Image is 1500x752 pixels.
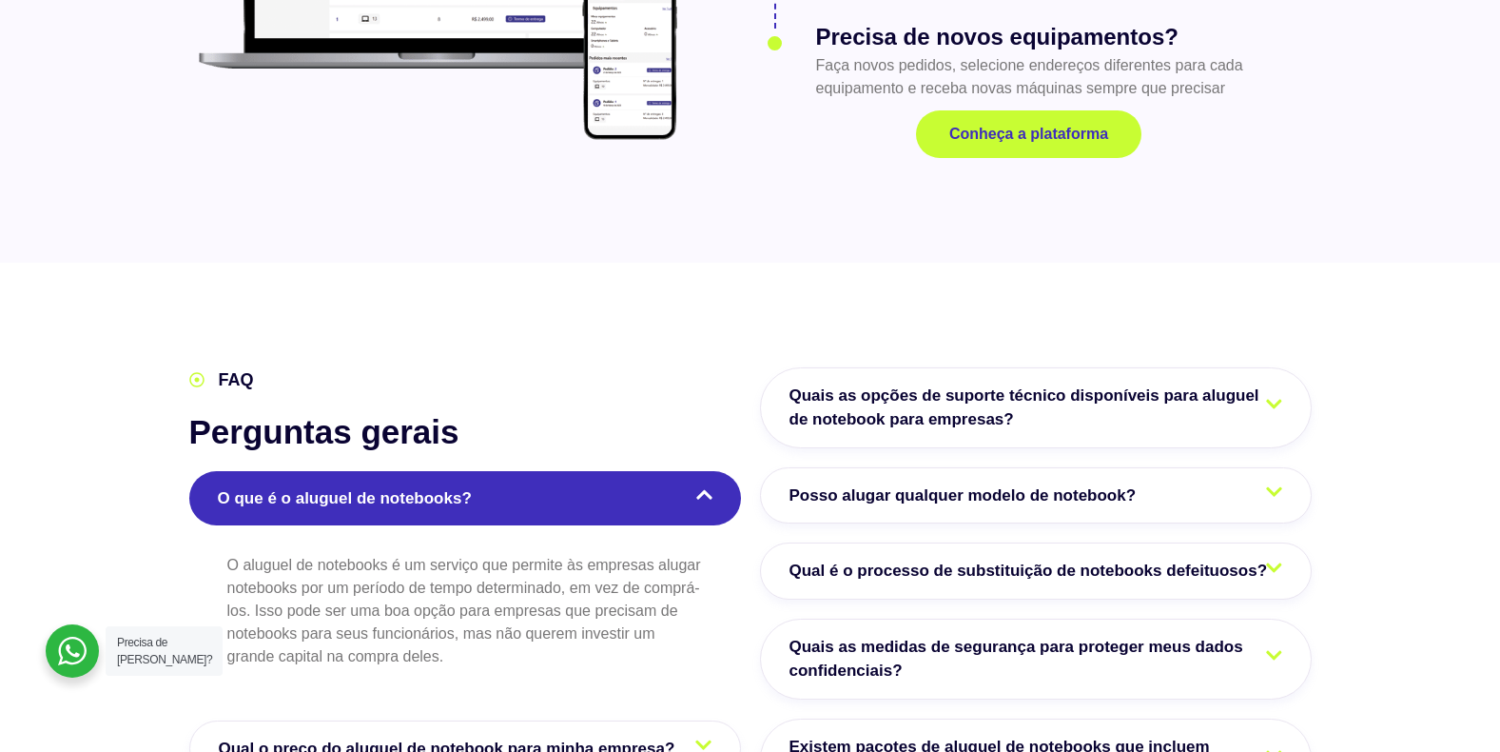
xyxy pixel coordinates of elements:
[760,467,1312,524] a: Posso alugar qualquer modelo de notebook?
[789,484,1146,508] span: Posso alugar qualquer modelo de notebook?
[760,367,1312,448] a: Quais as opções de suporte técnico disponíveis para aluguel de notebook para empresas?
[214,367,254,393] span: FAQ
[760,543,1312,600] a: Qual é o processo de substituição de notebooks defeituosos?
[189,471,741,526] a: O que é o aluguel de notebooks?
[218,486,481,511] span: O que é o aluguel de notebooks?
[117,636,212,666] span: Precisa de [PERSON_NAME]?
[815,54,1303,100] p: Faça novos pedidos, selecione endereços diferentes para cada equipamento e receba novas máquinas ...
[815,20,1303,54] h3: Precisa de novos equipamentos?
[789,559,1277,584] span: Qual é o processo de substituição de notebooks defeituosos?
[189,412,741,452] h2: Perguntas gerais
[789,635,1282,683] span: Quais as medidas de segurança para proteger meus dados confidenciais?
[1158,508,1500,752] iframe: Chat Widget
[949,127,1108,142] span: Conheça a plataforma
[789,384,1282,432] span: Quais as opções de suporte técnico disponíveis para aluguel de notebook para empresas?
[1158,508,1500,752] div: Widget de chat
[916,110,1141,158] a: Conheça a plataforma
[227,554,703,668] p: O aluguel de notebooks é um serviço que permite às empresas alugar notebooks por um período de te...
[760,619,1312,700] a: Quais as medidas de segurança para proteger meus dados confidenciais?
